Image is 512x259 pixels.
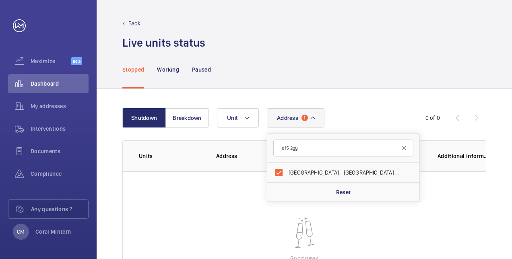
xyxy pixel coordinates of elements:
p: Units [139,152,203,160]
button: Unit [217,108,259,127]
span: Address [277,115,298,121]
span: Documents [31,147,89,155]
button: Breakdown [165,108,209,127]
p: CM [17,228,25,236]
span: [GEOGRAPHIC_DATA] - [GEOGRAPHIC_DATA] - [GEOGRAPHIC_DATA], [GEOGRAPHIC_DATA] [289,169,399,177]
span: Beta [71,57,82,65]
div: 0 of 0 [425,114,440,122]
button: Shutdown [122,108,166,127]
p: Back [128,19,140,27]
input: Search by address [273,140,413,156]
span: Any questions ? [31,205,88,213]
span: My addresses [31,102,89,110]
p: Working [157,66,179,74]
span: Unit [227,115,237,121]
p: Additional information [438,152,489,160]
p: Coral Mintern [35,228,71,236]
span: Compliance [31,170,89,178]
span: Maximize [31,57,71,65]
span: Interventions [31,125,89,133]
h1: Live units status [122,35,205,50]
button: Address1 [267,108,324,127]
p: Address [216,152,284,160]
span: 1 [301,115,308,121]
p: Stopped [122,66,144,74]
span: Dashboard [31,80,89,88]
p: Paused [192,66,211,74]
p: Reset [336,188,351,196]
